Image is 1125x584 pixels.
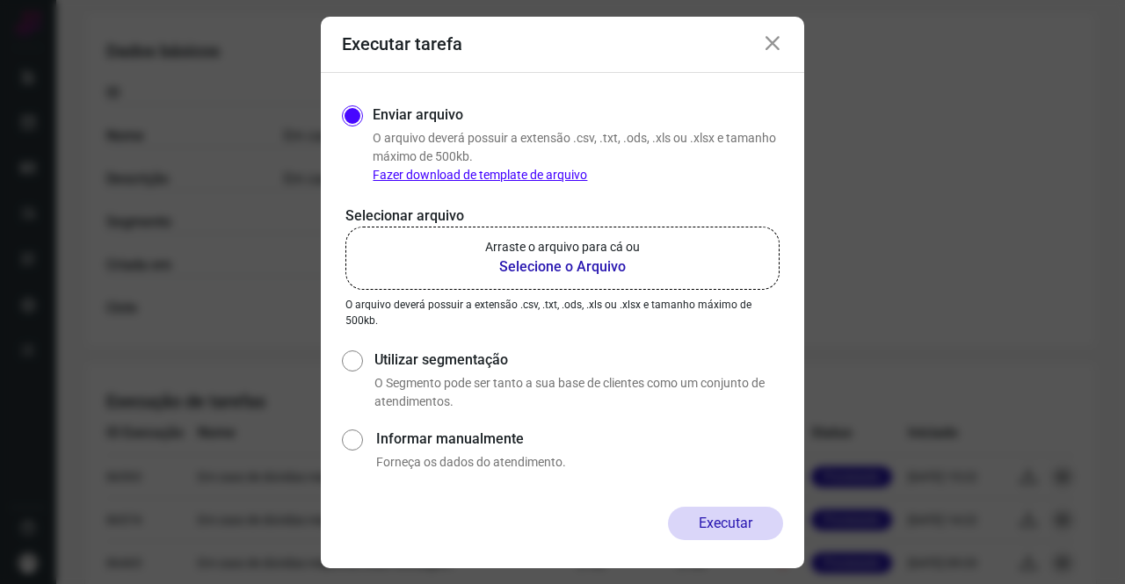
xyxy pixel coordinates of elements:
[374,350,783,371] label: Utilizar segmentação
[374,374,783,411] p: O Segmento pode ser tanto a sua base de clientes como um conjunto de atendimentos.
[373,105,463,126] label: Enviar arquivo
[376,453,783,472] p: Forneça os dados do atendimento.
[373,129,783,184] p: O arquivo deverá possuir a extensão .csv, .txt, .ods, .xls ou .xlsx e tamanho máximo de 500kb.
[345,297,780,328] p: O arquivo deverá possuir a extensão .csv, .txt, .ods, .xls ou .xlsx e tamanho máximo de 500kb.
[485,238,640,256] p: Arraste o arquivo para cá ou
[342,33,462,54] h3: Executar tarefa
[485,256,640,278] b: Selecione o Arquivo
[345,205,780,227] p: Selecionar arquivo
[376,429,783,450] label: Informar manualmente
[668,507,783,540] button: Executar
[373,168,587,182] a: Fazer download de template de arquivo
